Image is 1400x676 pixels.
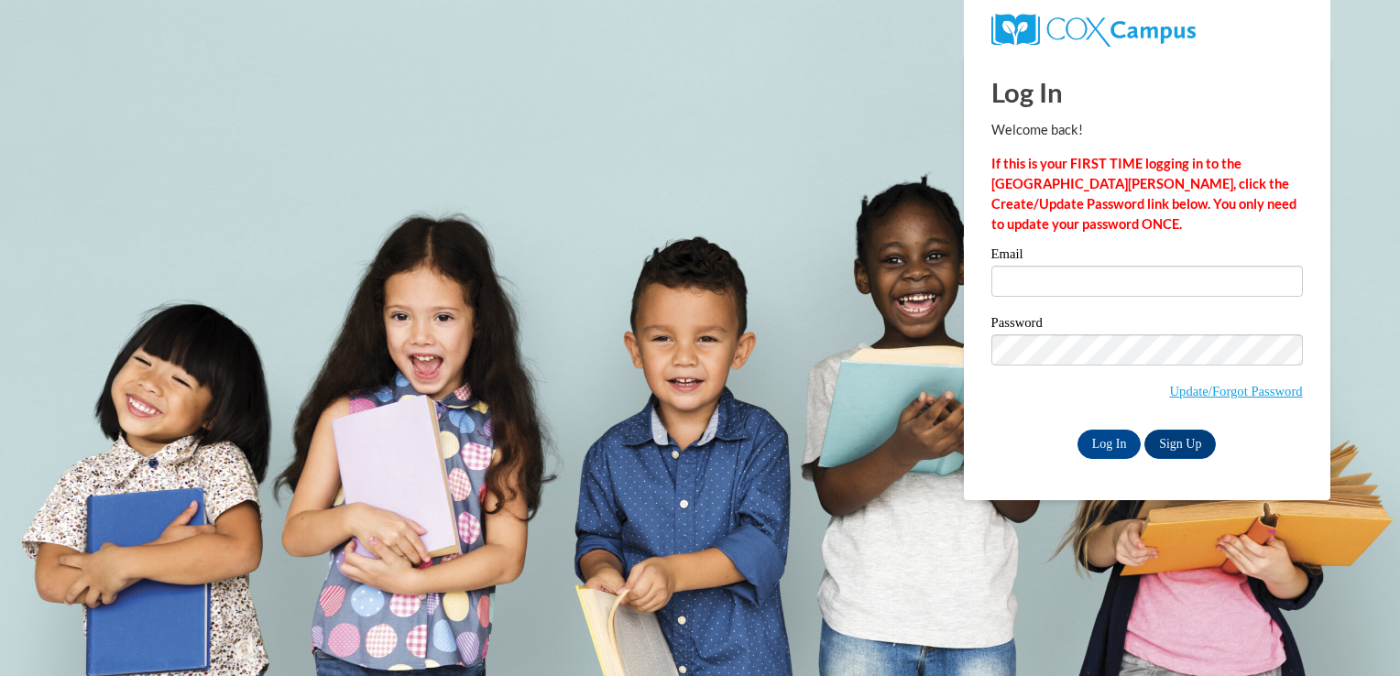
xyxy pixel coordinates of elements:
input: Log In [1077,430,1142,459]
label: Password [991,316,1303,334]
img: COX Campus [991,14,1196,47]
a: Sign Up [1144,430,1216,459]
a: Update/Forgot Password [1170,384,1303,398]
h1: Log In [991,73,1303,111]
strong: If this is your FIRST TIME logging in to the [GEOGRAPHIC_DATA][PERSON_NAME], click the Create/Upd... [991,156,1296,232]
p: Welcome back! [991,120,1303,140]
a: COX Campus [991,21,1196,37]
label: Email [991,247,1303,266]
